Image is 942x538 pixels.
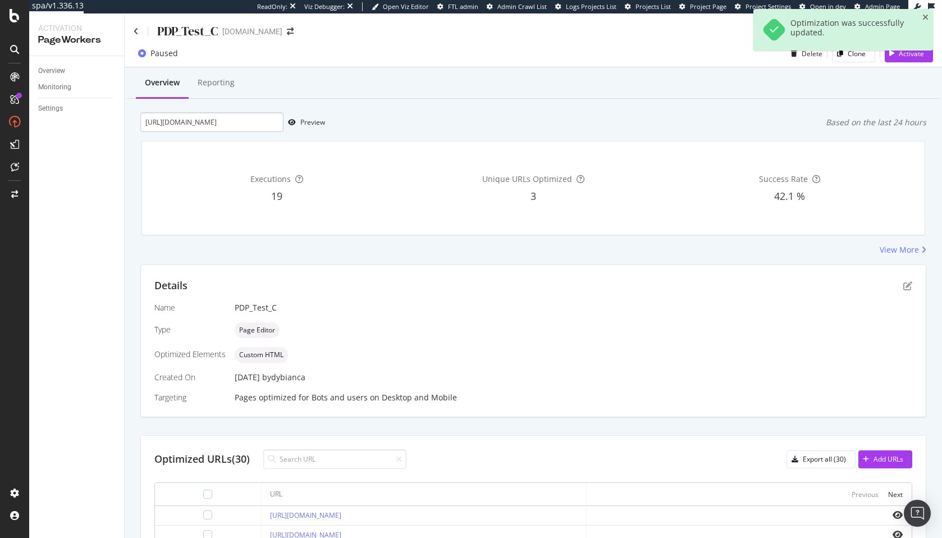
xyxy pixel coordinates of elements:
div: Type [154,324,226,335]
a: Admin Crawl List [487,2,547,11]
div: Activation [38,22,115,34]
i: eye [893,510,903,519]
a: [URL][DOMAIN_NAME] [270,510,341,520]
div: by dybianca [262,372,305,383]
span: Project Page [690,2,726,11]
span: Admin Crawl List [497,2,547,11]
div: Settings [38,103,63,115]
div: Previous [852,490,879,499]
div: close toast [922,13,929,21]
span: FTL admin [448,2,478,11]
a: Settings [38,103,116,115]
span: Success Rate [759,174,808,184]
div: Optimized Elements [154,349,226,360]
a: Monitoring [38,81,116,93]
span: Unique URLs Optimized [482,174,572,184]
div: Preview [300,117,325,127]
a: Click to go back [134,28,139,35]
a: FTL admin [437,2,478,11]
div: PDP_Test_C [157,22,218,40]
div: Add URLs [874,454,903,464]
div: Monitoring [38,81,71,93]
span: Custom HTML [239,352,283,358]
div: Overview [145,77,180,88]
div: Open Intercom Messenger [904,500,931,527]
div: Pages optimized for on [235,392,912,403]
input: Search URL [263,449,406,469]
button: Next [888,487,903,501]
div: [DOMAIN_NAME] [222,26,282,37]
button: Export all (30) [786,450,856,468]
span: Admin Page [865,2,900,11]
div: PageWorkers [38,34,115,47]
div: Based on the last 24 hours [826,117,926,128]
span: Logs Projects List [566,2,616,11]
div: ReadOnly: [257,2,287,11]
div: Bots and users [312,392,368,403]
div: Name [154,302,226,313]
div: Details [154,279,188,293]
div: Reporting [198,77,235,88]
a: Project Page [679,2,726,11]
span: Projects List [635,2,671,11]
a: Overview [38,65,116,77]
div: Created On [154,372,226,383]
div: Targeting [154,392,226,403]
div: neutral label [235,347,288,363]
span: 3 [531,189,536,203]
a: Open in dev [799,2,846,11]
a: Open Viz Editor [372,2,429,11]
div: Viz Debugger: [304,2,345,11]
span: Open in dev [810,2,846,11]
div: neutral label [235,322,280,338]
a: Projects List [625,2,671,11]
span: Project Settings [746,2,791,11]
input: Preview your optimization on a URL [140,112,283,132]
div: URL [270,489,282,499]
div: Optimization was successfully updated. [790,18,913,42]
div: [DATE] [235,372,912,383]
div: PDP_Test_C [235,302,912,313]
div: Paused [150,48,178,59]
span: 42.1 % [774,189,805,203]
div: Optimized URLs (30) [154,452,250,467]
div: View More [880,244,919,256]
span: Open Viz Editor [383,2,429,11]
div: Desktop and Mobile [382,392,457,403]
button: Preview [283,113,325,131]
button: Previous [852,487,879,501]
div: Export all (30) [803,454,846,464]
a: Admin Page [854,2,900,11]
span: Executions [250,174,291,184]
span: 19 [271,189,282,203]
a: View More [880,244,926,256]
button: Add URLs [858,450,912,468]
span: Page Editor [239,327,275,334]
div: pen-to-square [903,281,912,290]
a: Logs Projects List [555,2,616,11]
div: Next [888,490,903,499]
div: Overview [38,65,65,77]
a: Project Settings [735,2,791,11]
div: arrow-right-arrow-left [287,28,294,35]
